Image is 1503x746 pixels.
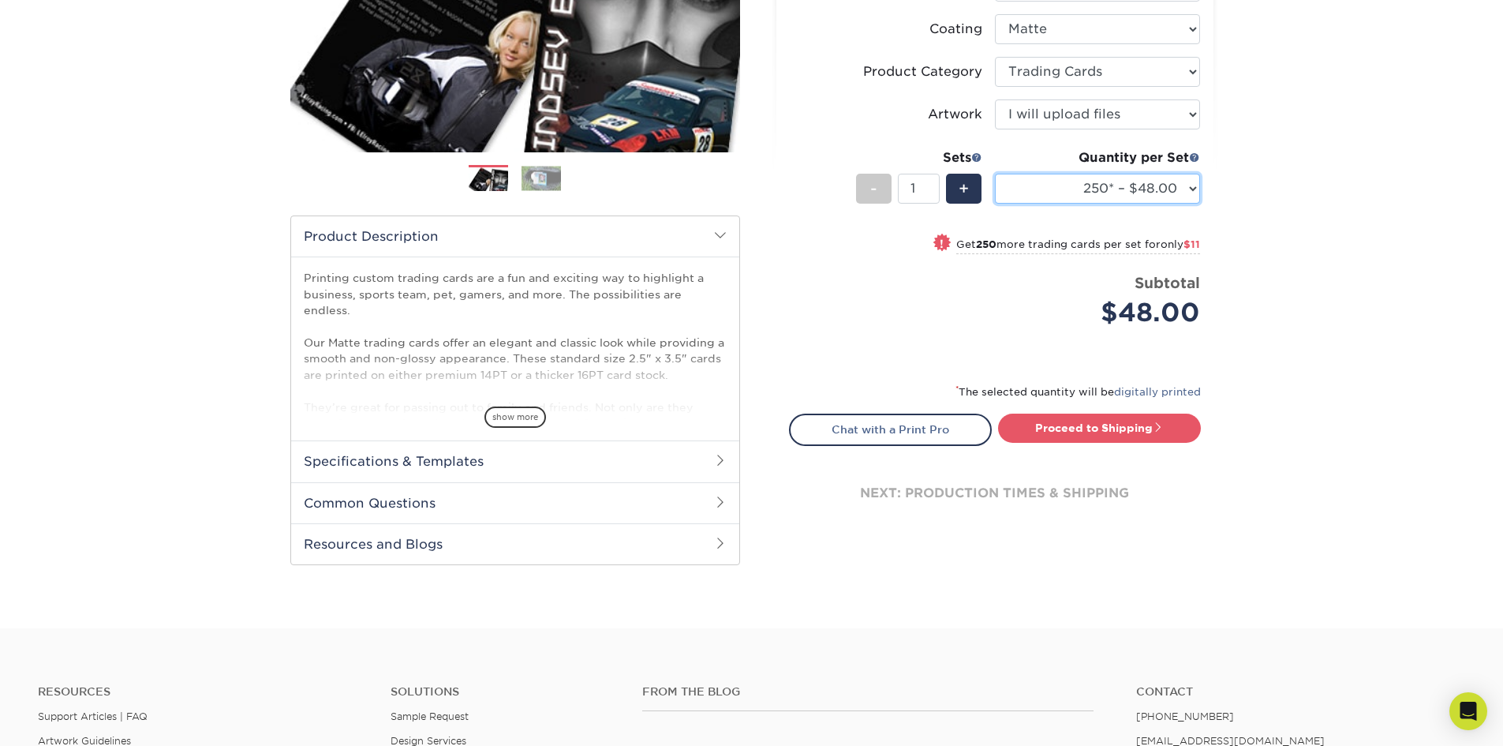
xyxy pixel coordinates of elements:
span: $11 [1183,238,1200,250]
h4: Resources [38,685,367,699]
small: Get more trading cards per set for [956,238,1200,254]
h2: Specifications & Templates [291,440,739,482]
div: Artwork [928,105,982,124]
h2: Common Questions [291,482,739,523]
strong: Subtotal [1135,274,1200,291]
a: Contact [1136,685,1465,699]
h4: From the Blog [642,685,1094,699]
span: only [1161,238,1200,250]
div: Product Category [863,62,982,81]
span: + [959,177,969,201]
a: Proceed to Shipping [998,414,1201,442]
h2: Resources and Blogs [291,523,739,564]
span: ! [940,235,944,252]
span: - [870,177,877,201]
div: Coating [929,20,982,39]
div: Open Intercom Messenger [1449,692,1487,730]
small: The selected quantity will be [955,386,1201,398]
div: Sets [856,148,982,167]
p: Printing custom trading cards are a fun and exciting way to highlight a business, sports team, pe... [304,270,727,479]
div: Quantity per Set [995,148,1200,167]
a: Chat with a Print Pro [789,414,992,445]
div: $48.00 [1007,294,1200,332]
div: next: production times & shipping [789,446,1201,541]
a: [PHONE_NUMBER] [1136,710,1234,722]
h4: Solutions [391,685,619,699]
a: Sample Request [391,710,469,722]
h2: Product Description [291,216,739,257]
img: Trading Cards 02 [522,166,561,190]
strong: 250 [976,238,996,250]
span: show more [484,407,546,428]
img: Trading Cards 01 [469,166,508,193]
a: digitally printed [1114,386,1201,398]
